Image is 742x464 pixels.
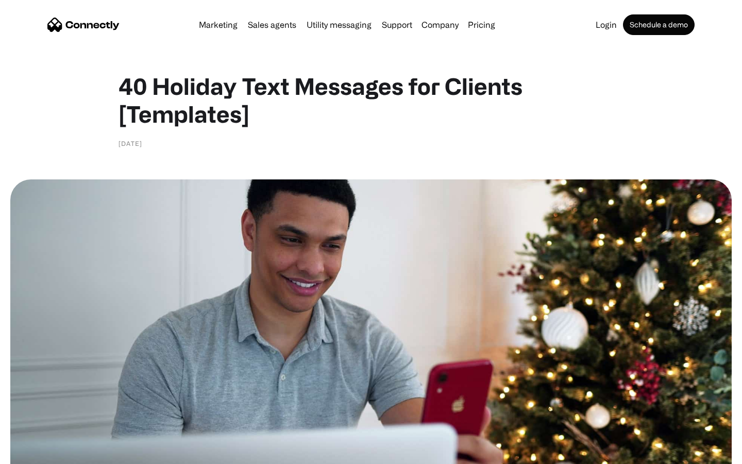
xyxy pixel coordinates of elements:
a: Marketing [195,21,242,29]
a: Sales agents [244,21,300,29]
ul: Language list [21,446,62,460]
a: home [47,17,120,32]
a: Login [592,21,621,29]
div: Company [418,18,462,32]
aside: Language selected: English [10,446,62,460]
a: Schedule a demo [623,14,695,35]
a: Pricing [464,21,499,29]
a: Support [378,21,416,29]
div: Company [421,18,459,32]
div: [DATE] [119,138,142,148]
a: Utility messaging [302,21,376,29]
h1: 40 Holiday Text Messages for Clients [Templates] [119,72,623,128]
